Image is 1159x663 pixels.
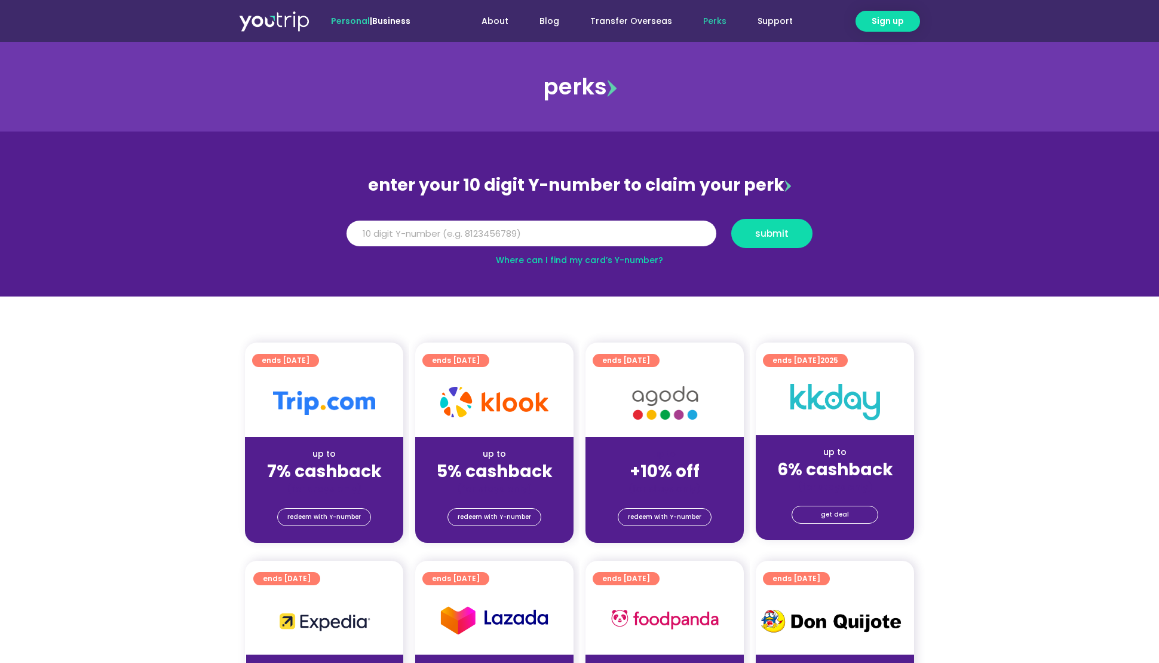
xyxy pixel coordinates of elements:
a: Blog [524,10,575,32]
span: ends [DATE] [772,354,838,367]
a: Business [372,15,410,27]
span: ends [DATE] [262,354,309,367]
nav: Menu [443,10,808,32]
div: (for stays only) [255,482,394,495]
div: up to [425,448,564,460]
a: Perks [688,10,742,32]
a: ends [DATE] [422,354,489,367]
div: (for stays only) [425,482,564,495]
strong: +10% off [630,460,700,483]
a: ends [DATE] [253,572,320,585]
span: up to [654,448,676,460]
a: ends [DATE] [593,354,660,367]
span: Sign up [872,15,904,28]
span: | [331,15,410,27]
span: redeem with Y-number [287,509,361,525]
a: ends [DATE] [252,354,319,367]
strong: 5% cashback [437,460,553,483]
a: Support [742,10,808,32]
a: ends [DATE] [593,572,660,585]
span: ends [DATE] [602,354,650,367]
a: redeem with Y-number [277,508,371,526]
span: ends [DATE] [602,572,650,585]
span: ends [DATE] [263,572,311,585]
div: (for stays only) [595,482,734,495]
a: ends [DATE] [422,572,489,585]
a: redeem with Y-number [618,508,712,526]
div: enter your 10 digit Y-number to claim your perk [341,170,818,201]
span: redeem with Y-number [628,509,701,525]
strong: 7% cashback [267,460,382,483]
strong: 6% cashback [777,458,893,481]
span: submit [755,229,789,238]
a: get deal [792,506,878,524]
span: ends [DATE] [432,572,480,585]
span: get deal [821,506,849,523]
span: redeem with Y-number [458,509,531,525]
span: Personal [331,15,370,27]
a: Where can I find my card’s Y-number? [496,254,663,266]
a: About [466,10,524,32]
span: ends [DATE] [772,572,820,585]
a: ends [DATE] [763,572,830,585]
span: ends [DATE] [432,354,480,367]
div: (for stays only) [765,481,904,493]
button: submit [731,219,812,248]
input: 10 digit Y-number (e.g. 8123456789) [347,221,716,247]
a: Sign up [856,11,920,32]
a: Transfer Overseas [575,10,688,32]
div: up to [255,448,394,460]
form: Y Number [347,219,812,257]
span: 2025 [820,355,838,365]
div: up to [765,446,904,459]
a: redeem with Y-number [447,508,541,526]
a: ends [DATE]2025 [763,354,848,367]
